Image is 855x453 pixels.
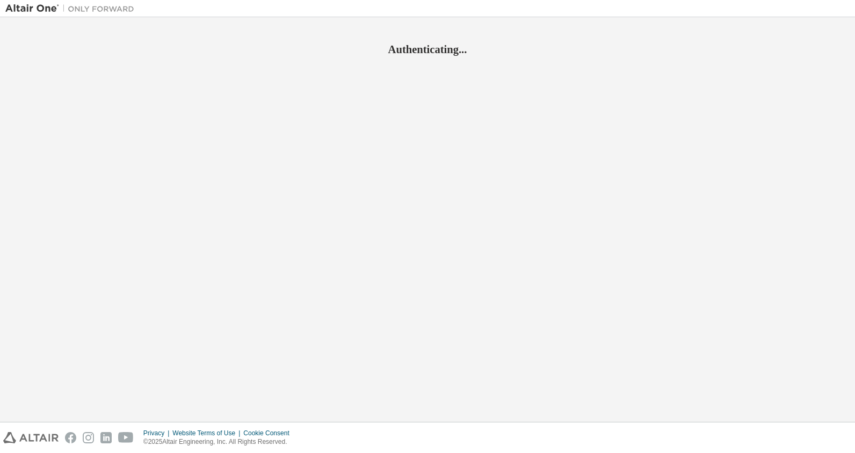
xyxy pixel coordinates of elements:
[65,432,76,443] img: facebook.svg
[100,432,112,443] img: linkedin.svg
[143,437,296,447] p: © 2025 Altair Engineering, Inc. All Rights Reserved.
[143,429,172,437] div: Privacy
[118,432,134,443] img: youtube.svg
[172,429,243,437] div: Website Terms of Use
[243,429,295,437] div: Cookie Consent
[5,3,140,14] img: Altair One
[83,432,94,443] img: instagram.svg
[3,432,59,443] img: altair_logo.svg
[5,42,850,56] h2: Authenticating...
